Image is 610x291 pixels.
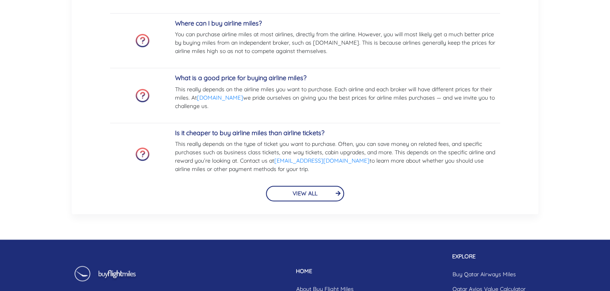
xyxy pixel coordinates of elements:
a: [DOMAIN_NAME] [197,94,243,101]
p: This really depends on the airline miles you want to purchase. Each airline and each broker will ... [175,85,500,110]
h5: What is a good price for buying airline miles? [175,74,500,82]
h5: Is it cheaper to buy airline miles than airline tickets? [175,129,500,137]
p: EXPLORE [446,252,538,261]
button: VIEW ALL [266,186,344,201]
p: This really depends on the type of ticket you want to purchase. Often, you can save money on rela... [175,140,500,173]
a: Buy Qatar Airways Miles [446,267,538,282]
img: faq-icon.png [136,89,150,102]
img: faq-icon.png [136,147,150,161]
p: HOME [290,267,360,275]
p: You can purchase airline miles at most airlines, directly from the airline. However, you will mos... [175,30,500,55]
img: faq-icon.png [136,34,150,47]
a: VIEW ALL [266,189,344,197]
img: Buy Flight Miles Footer Logo [72,265,138,287]
a: [EMAIL_ADDRESS][DOMAIN_NAME] [274,157,370,164]
h5: Where can I buy airline miles? [175,20,500,27]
